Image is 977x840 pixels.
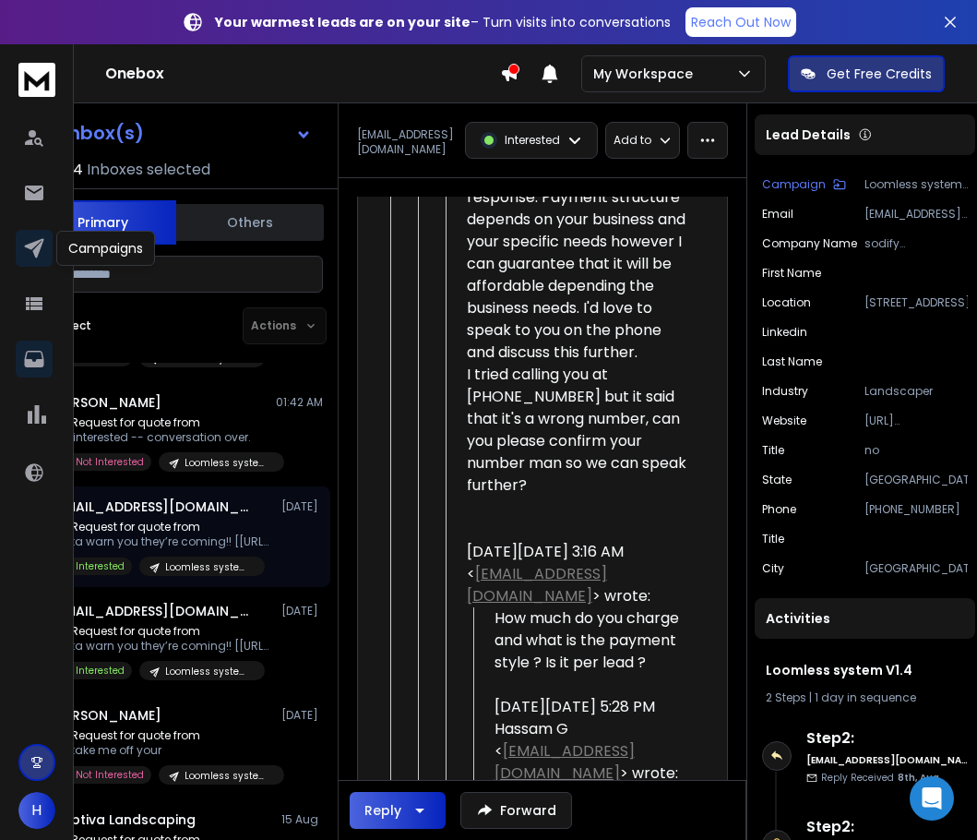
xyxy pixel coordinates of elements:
[52,520,273,534] p: Re: Request for quote from
[762,473,792,487] p: state
[691,13,791,31] p: Reach Out Now
[864,443,968,458] p: no
[185,456,273,470] p: Loomless system V1.4
[76,664,125,678] p: Interested
[350,792,446,829] button: Reply
[762,236,857,251] p: Company Name
[467,164,686,497] div: Hey man, appreciate the response. Payment structure depends on your business and your specific ne...
[762,266,821,281] p: First Name
[467,563,607,606] a: [EMAIL_ADDRESS][DOMAIN_NAME]
[864,177,968,192] p: Loomless system V1.4
[18,792,55,829] button: H
[281,499,323,514] p: [DATE]
[29,200,176,245] button: Primary
[52,728,273,743] p: Re: Request for quote from
[864,384,968,399] p: Landscaper
[22,114,327,151] button: All Inbox(s)
[762,532,784,546] p: Title
[762,207,793,222] p: Email
[281,604,323,618] p: [DATE]
[593,65,700,83] p: My Workspace
[281,812,323,827] p: 15 Aug
[864,236,968,251] p: sodify landscaping
[821,771,939,785] p: Reply Received
[806,727,968,750] h6: Step 2 :
[52,624,273,639] p: Re: Request for quote from
[494,696,686,785] div: [DATE][DATE] 5:28 PM Hassam G < > wrote:
[864,207,968,222] p: [EMAIL_ADDRESS][DOMAIN_NAME]
[18,63,55,97] img: logo
[766,661,964,679] h1: Loomless system V1.4
[864,502,968,517] p: [PHONE_NUMBER]
[762,561,784,576] p: city
[52,706,161,725] h1: [PERSON_NAME]
[52,415,273,430] p: Re: Request for quote from
[364,801,401,820] div: Reply
[762,502,796,517] p: Phone
[910,776,954,821] div: Open Intercom Messenger
[52,602,255,620] h1: [EMAIL_ADDRESS][DOMAIN_NAME]
[614,133,651,148] p: Add to
[762,443,784,458] p: title
[76,559,125,573] p: Interested
[762,177,846,192] button: Campaign
[815,690,916,705] span: 1 day in sequence
[864,295,968,310] p: [STREET_ADDRESS]
[898,771,939,785] span: 8th, Aug
[87,159,210,181] h3: Inboxes selected
[165,560,254,574] p: Loomless system V1.4
[215,13,671,31] p: – Turn visits into conversations
[505,133,560,148] p: Interested
[52,393,161,412] h1: [PERSON_NAME]
[494,607,686,674] div: How much do you charge and what is the payment style ? Is it per lead ?
[788,55,945,92] button: Get Free Credits
[276,395,323,410] p: 01:42 AM
[766,690,806,705] span: 2 Steps
[766,126,851,144] p: Lead Details
[105,63,500,85] h1: Onebox
[357,127,454,157] p: [EMAIL_ADDRESS][DOMAIN_NAME]
[281,708,323,723] p: [DATE]
[806,816,968,838] h6: Step 2 :
[56,231,155,266] div: Campaigns
[762,325,807,340] p: linkedin
[755,598,975,639] div: Activities
[762,354,822,369] p: Last Name
[37,124,144,142] h1: All Inbox(s)
[52,639,273,654] p: gotta warn you they’re coming!! [[URL][DOMAIN_NAME]] On
[806,753,968,767] h6: [EMAIL_ADDRESS][DOMAIN_NAME]
[766,690,964,705] div: |
[52,534,273,549] p: gotta warn you they’re coming!! [[URL][DOMAIN_NAME]] On
[864,561,968,576] p: [GEOGRAPHIC_DATA]
[864,473,968,487] p: [GEOGRAPHIC_DATA]
[165,665,254,678] p: Loomless system V1.4
[762,414,806,428] p: website
[52,498,255,516] h1: [EMAIL_ADDRESS][DOMAIN_NAME]
[76,768,144,782] p: Not Interested
[52,430,273,445] p: Not interested -- conversation over.
[494,740,635,784] a: [EMAIL_ADDRESS][DOMAIN_NAME]
[176,202,324,243] button: Others
[685,7,796,37] a: Reach Out Now
[864,414,968,428] p: [URL][DOMAIN_NAME]
[460,792,572,829] button: Forward
[215,13,471,31] strong: Your warmest leads are on your site
[76,455,144,469] p: Not Interested
[52,743,273,758] p: No, take me off your
[827,65,932,83] p: Get Free Credits
[762,384,808,399] p: industry
[762,177,826,192] p: Campaign
[467,541,686,607] div: [DATE][DATE] 3:16 AM < > wrote:
[762,295,811,310] p: location
[185,769,273,783] p: Loomless system V1.4
[52,810,196,829] h1: Captiva Landscaping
